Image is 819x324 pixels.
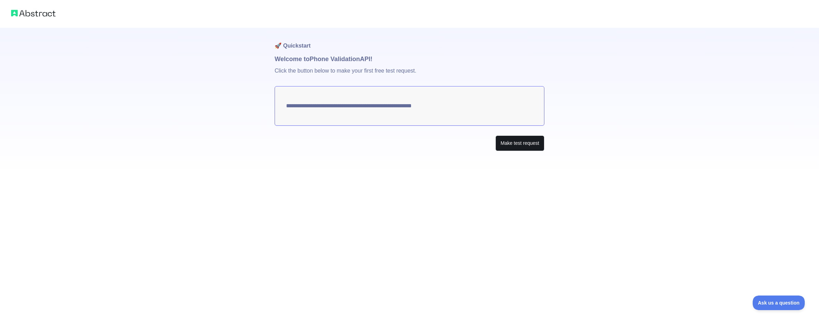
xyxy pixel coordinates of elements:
[11,8,56,18] img: Abstract logo
[275,28,544,54] h1: 🚀 Quickstart
[275,64,544,86] p: Click the button below to make your first free test request.
[495,135,544,151] button: Make test request
[753,296,805,310] iframe: Toggle Customer Support
[275,54,544,64] h1: Welcome to Phone Validation API!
